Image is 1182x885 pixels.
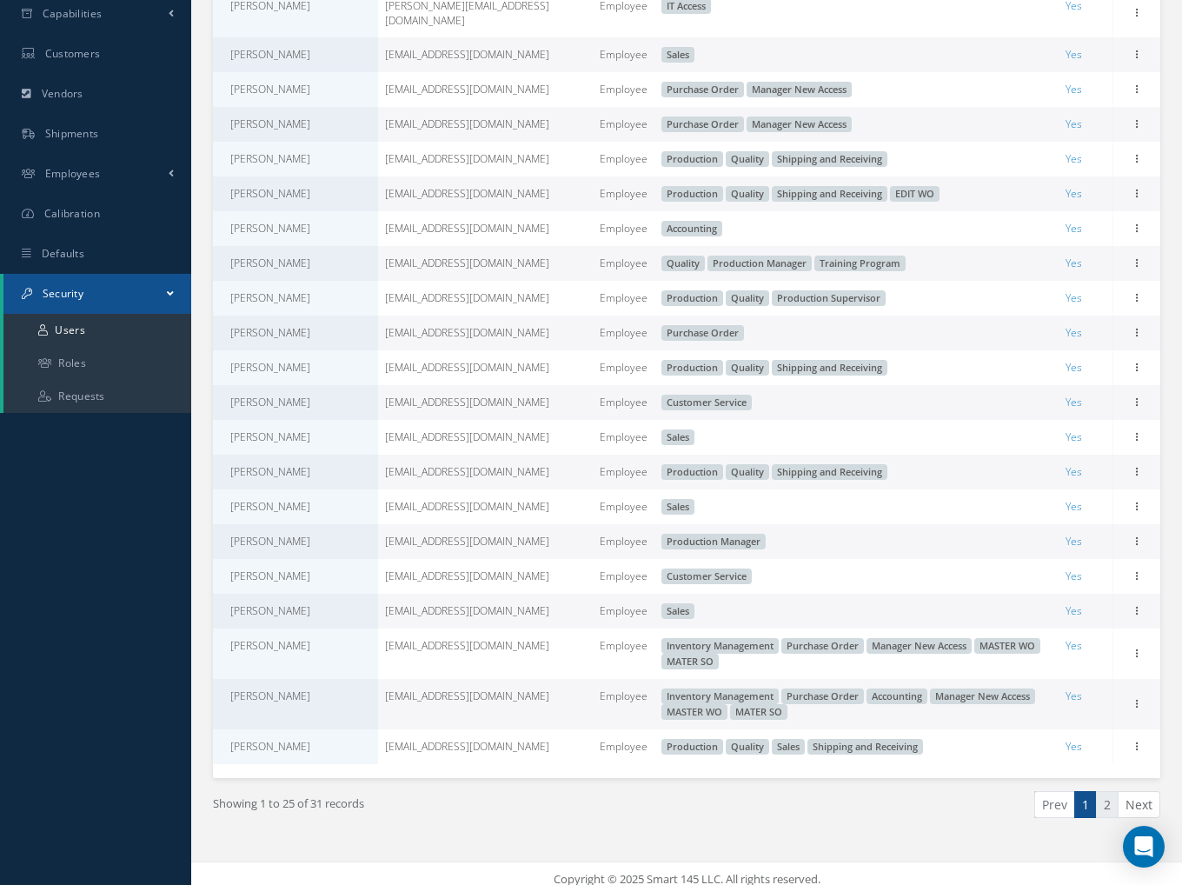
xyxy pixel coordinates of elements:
span: Yes [1066,116,1082,131]
td: [EMAIL_ADDRESS][DOMAIN_NAME] [378,385,594,420]
td: [EMAIL_ADDRESS][DOMAIN_NAME] [378,176,594,211]
span: Purchase Order [661,325,744,341]
span: Shipping and Receiving [772,151,887,167]
td: [EMAIL_ADDRESS][DOMAIN_NAME] [378,281,594,316]
span: Customers [45,46,101,61]
td: [PERSON_NAME] [213,316,378,350]
span: Yes [1066,534,1082,549]
td: [PERSON_NAME] [213,559,378,594]
td: [PERSON_NAME] [213,281,378,316]
span: Purchase Order [661,82,744,97]
span: Manager New Access [867,638,972,654]
td: Employee [593,679,654,729]
td: [EMAIL_ADDRESS][DOMAIN_NAME] [378,679,594,729]
a: Next [1118,791,1160,818]
div: Open Intercom Messenger [1123,826,1165,868]
span: Defaults [42,246,84,261]
span: Sales [661,429,694,445]
td: [PERSON_NAME] [213,455,378,489]
td: [EMAIL_ADDRESS][DOMAIN_NAME] [378,211,594,246]
span: Production [661,186,723,202]
span: Purchase Order [661,116,744,132]
td: [EMAIL_ADDRESS][DOMAIN_NAME] [378,420,594,455]
td: [PERSON_NAME] [213,679,378,729]
span: Yes [1066,638,1082,653]
td: [EMAIL_ADDRESS][DOMAIN_NAME] [378,72,594,107]
span: Accounting [661,221,722,236]
span: Production [661,464,723,480]
span: Calibration [44,206,100,221]
td: Employee [593,37,654,72]
span: Yes [1066,256,1082,270]
span: Yes [1066,689,1082,703]
td: Employee [593,420,654,455]
td: Employee [593,281,654,316]
td: [EMAIL_ADDRESS][DOMAIN_NAME] [378,246,594,281]
span: Manager New Access [747,116,852,132]
td: Employee [593,455,654,489]
span: Yes [1066,499,1082,514]
span: Manager New Access [747,82,852,97]
span: Capabilities [43,6,103,21]
td: [PERSON_NAME] [213,594,378,629]
span: Production [661,290,723,306]
td: Employee [593,489,654,524]
td: [EMAIL_ADDRESS][DOMAIN_NAME] [378,489,594,524]
span: Shipping and Receiving [807,739,923,755]
td: [EMAIL_ADDRESS][DOMAIN_NAME] [378,729,594,764]
span: Production Manager [661,534,766,549]
span: Production Manager [707,256,812,271]
span: Yes [1066,464,1082,479]
div: Showing 1 to 25 of 31 records [200,791,687,832]
span: Training Program [814,256,906,271]
span: Customer Service [661,395,752,410]
span: Sales [772,739,805,755]
span: Shipping and Receiving [772,186,887,202]
span: Customer Service [661,569,752,584]
span: Yes [1066,151,1082,166]
td: [EMAIL_ADDRESS][DOMAIN_NAME] [378,142,594,176]
span: Sales [661,47,694,63]
a: Roles [3,347,191,380]
span: Yes [1066,221,1082,236]
span: Quality [726,739,769,755]
a: 1 [1074,791,1097,818]
td: [PERSON_NAME] [213,246,378,281]
td: Employee [593,594,654,629]
td: [PERSON_NAME] [213,420,378,455]
a: Users [3,314,191,347]
span: Sales [661,603,694,619]
td: Employee [593,316,654,350]
span: Security [43,286,83,301]
td: [EMAIL_ADDRESS][DOMAIN_NAME] [378,316,594,350]
span: Accounting [867,689,927,704]
td: Employee [593,246,654,281]
span: Yes [1066,603,1082,618]
td: [PERSON_NAME] [213,142,378,176]
span: MATER SO [661,654,719,669]
span: Yes [1066,395,1082,409]
td: [PERSON_NAME] [213,211,378,246]
span: Inventory Management [661,638,779,654]
td: [PERSON_NAME] [213,37,378,72]
td: [PERSON_NAME] [213,350,378,385]
span: Yes [1066,325,1082,340]
td: Employee [593,629,654,679]
span: Quality [726,464,769,480]
a: 2 [1096,791,1119,818]
span: Yes [1066,569,1082,583]
span: Manager New Access [930,689,1035,704]
td: [EMAIL_ADDRESS][DOMAIN_NAME] [378,350,594,385]
td: Employee [593,559,654,594]
span: MATER SO [730,704,787,720]
td: [EMAIL_ADDRESS][DOMAIN_NAME] [378,37,594,72]
td: Employee [593,385,654,420]
span: Yes [1066,186,1082,201]
span: MASTER WO [974,638,1040,654]
td: [PERSON_NAME] [213,524,378,559]
span: Quality [661,256,705,271]
span: Yes [1066,47,1082,62]
span: Purchase Order [781,638,864,654]
span: Production Supervisor [772,290,886,306]
span: Production [661,739,723,755]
